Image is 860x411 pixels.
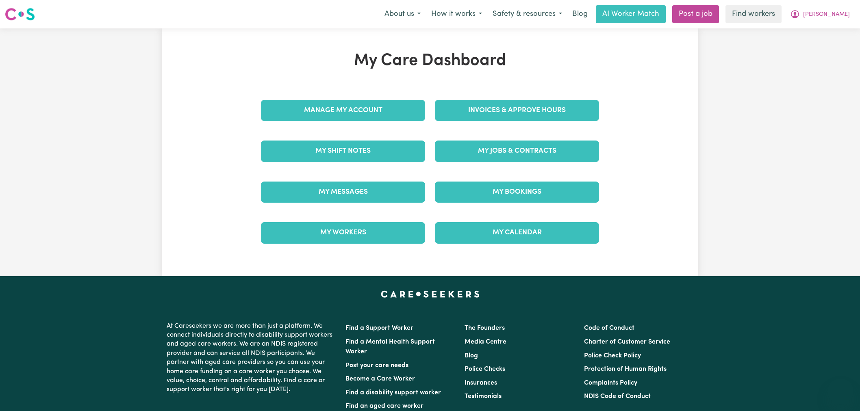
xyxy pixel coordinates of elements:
[584,366,667,372] a: Protection of Human Rights
[345,325,413,331] a: Find a Support Worker
[465,393,502,400] a: Testimonials
[426,6,487,23] button: How it works
[785,6,855,23] button: My Account
[584,353,641,359] a: Police Check Policy
[5,5,35,24] a: Careseekers logo
[567,5,593,23] a: Blog
[827,379,853,405] iframe: Button to launch messaging window
[672,5,719,23] a: Post a job
[435,222,599,243] a: My Calendar
[584,339,670,345] a: Charter of Customer Service
[261,141,425,162] a: My Shift Notes
[584,325,634,331] a: Code of Conduct
[5,7,35,22] img: Careseekers logo
[465,366,505,372] a: Police Checks
[465,325,505,331] a: The Founders
[345,339,435,355] a: Find a Mental Health Support Worker
[487,6,567,23] button: Safety & resources
[435,182,599,203] a: My Bookings
[345,403,423,409] a: Find an aged care worker
[465,339,506,345] a: Media Centre
[167,318,336,398] p: At Careseekers we are more than just a platform. We connect individuals directly to disability su...
[379,6,426,23] button: About us
[345,362,408,369] a: Post your care needs
[261,182,425,203] a: My Messages
[261,222,425,243] a: My Workers
[256,51,604,71] h1: My Care Dashboard
[596,5,666,23] a: AI Worker Match
[345,389,441,396] a: Find a disability support worker
[345,376,415,382] a: Become a Care Worker
[381,291,480,297] a: Careseekers home page
[725,5,782,23] a: Find workers
[465,353,478,359] a: Blog
[435,141,599,162] a: My Jobs & Contracts
[584,393,651,400] a: NDIS Code of Conduct
[435,100,599,121] a: Invoices & Approve Hours
[584,380,637,386] a: Complaints Policy
[261,100,425,121] a: Manage My Account
[803,10,850,19] span: [PERSON_NAME]
[465,380,497,386] a: Insurances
